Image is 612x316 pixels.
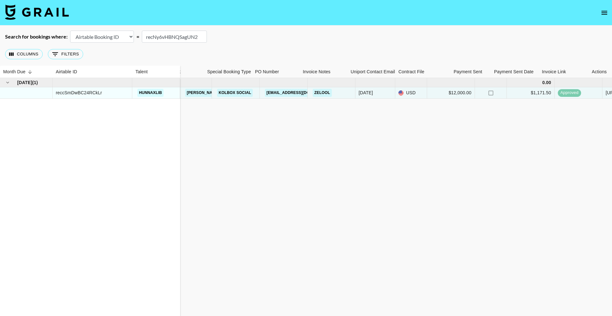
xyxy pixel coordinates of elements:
div: Talent [135,66,148,78]
div: Special Booking Type [204,66,252,78]
a: [PERSON_NAME][EMAIL_ADDRESS][DOMAIN_NAME] [185,89,289,97]
div: Search for bookings where: [5,33,68,40]
a: [EMAIL_ADDRESS][DOMAIN_NAME] [265,89,336,97]
div: Special Booking Type [207,66,251,78]
button: Sort [25,68,34,76]
div: Contract File [395,66,443,78]
span: approved [558,90,581,96]
div: Payment Sent [443,66,491,78]
div: $12,000.00 [448,90,471,96]
div: Uniport Contact Email [351,66,395,78]
div: Payment Sent Date [491,66,539,78]
div: reccSmDwBC24RCkLr [56,90,102,96]
span: [DATE] [17,79,32,86]
div: = [136,33,139,40]
div: Sep '25 [359,90,373,96]
div: Contract File [398,66,424,78]
div: PO Number [252,66,300,78]
div: Invoice Notes [300,66,347,78]
div: Video Link [156,66,204,78]
button: hide children [3,78,12,87]
div: Invoice Notes [303,66,331,78]
div: Month Due [3,66,25,78]
div: Airtable ID [53,66,132,78]
div: $1,171.50 [531,90,551,96]
a: hunnaxlib [137,89,164,97]
div: Actions [592,66,607,78]
span: ( 1 ) [32,79,38,86]
a: Zelool [313,89,332,97]
div: Invoice Link [539,66,586,78]
div: PO Number [255,66,279,78]
div: Talent [132,66,180,78]
img: Grail Talent [5,4,69,20]
div: Payment Sent Date [494,66,534,78]
button: Select columns [5,49,43,59]
div: Airtable ID [56,66,77,78]
div: USD [395,87,427,99]
div: Actions [586,66,612,78]
a: KolBox Social [217,89,253,97]
div: Invoice Link [542,66,566,78]
button: Show filters [48,49,83,59]
div: Uniport Contact Email [347,66,395,78]
div: 0.00 [542,79,551,86]
div: Payment Sent [454,66,482,78]
button: open drawer [598,6,611,19]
